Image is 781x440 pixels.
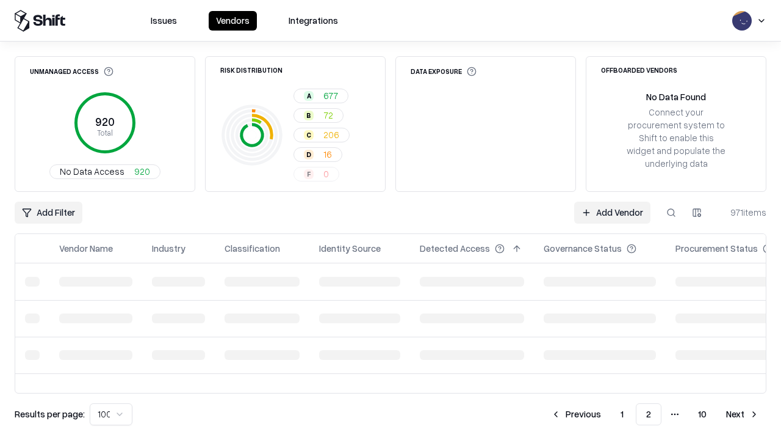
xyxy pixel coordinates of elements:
[225,242,280,255] div: Classification
[411,67,477,76] div: Data Exposure
[304,130,314,140] div: C
[60,165,124,178] span: No Data Access
[134,165,150,178] span: 920
[544,403,766,425] nav: pagination
[30,67,113,76] div: Unmanaged Access
[304,150,314,159] div: D
[304,111,314,120] div: B
[49,164,160,179] button: No Data Access920
[152,242,185,255] div: Industry
[544,242,622,255] div: Governance Status
[15,408,85,420] p: Results per page:
[319,242,381,255] div: Identity Source
[220,67,283,73] div: Risk Distribution
[209,11,257,31] button: Vendors
[323,109,333,122] span: 72
[625,106,727,170] div: Connect your procurement system to Shift to enable this widget and populate the underlying data
[719,403,766,425] button: Next
[544,403,608,425] button: Previous
[59,242,113,255] div: Vendor Name
[97,128,113,137] tspan: Total
[293,89,348,103] button: A677
[574,202,650,224] a: Add Vendor
[601,67,677,73] div: Offboarded Vendors
[636,403,661,425] button: 2
[718,206,766,219] div: 971 items
[646,90,706,103] div: No Data Found
[95,115,115,128] tspan: 920
[304,91,314,101] div: A
[688,403,716,425] button: 10
[293,147,342,162] button: D16
[143,11,184,31] button: Issues
[323,148,332,161] span: 16
[420,242,490,255] div: Detected Access
[675,242,758,255] div: Procurement Status
[293,108,344,123] button: B72
[281,11,345,31] button: Integrations
[323,89,338,102] span: 677
[611,403,633,425] button: 1
[323,128,339,141] span: 206
[15,202,82,224] button: Add Filter
[293,128,350,142] button: C206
